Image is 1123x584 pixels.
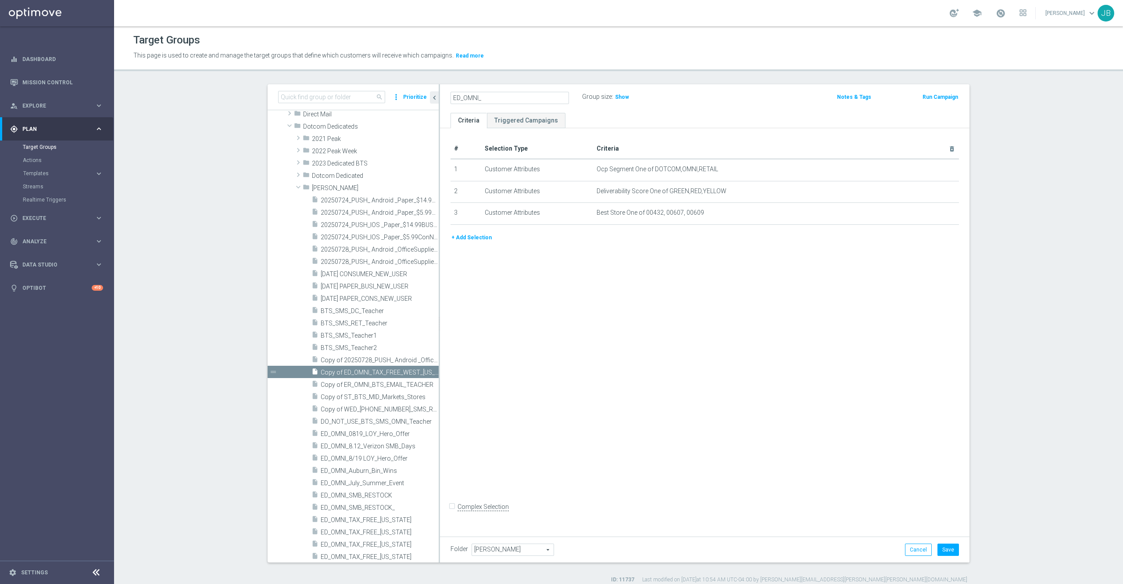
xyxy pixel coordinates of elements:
i: insert_drive_file [311,368,318,378]
a: Realtime Triggers [23,196,91,203]
i: play_circle_outline [10,214,18,222]
span: BTS_SMS_RET_Teacher [321,320,439,327]
i: insert_drive_file [311,220,318,231]
span: school [972,8,982,18]
span: BTS_SMS_DC_Teacher [321,307,439,315]
button: + Add Selection [451,233,493,242]
a: Actions [23,157,91,164]
button: Save [937,544,959,556]
span: ED_OMNI_Auburn_Bin_Wins [321,467,439,475]
span: Copy of 20250728_PUSH_ Android _OfficeSupplies_USBFreebie-Seed list Resend [321,357,439,364]
span: ED_OMNI_SMB_RESTOCK [321,492,439,499]
td: Customer Attributes [481,159,593,181]
a: Criteria [451,113,487,128]
i: person_search [10,102,18,110]
i: settings [9,569,17,577]
button: Prioritize [402,91,428,103]
label: Complex Selection [458,503,509,511]
div: person_search Explore keyboard_arrow_right [10,102,104,109]
i: folder [303,184,310,194]
i: equalizer [10,55,18,63]
button: gps_fixed Plan keyboard_arrow_right [10,126,104,133]
button: Run Campaign [922,92,959,102]
div: Realtime Triggers [23,193,113,206]
input: Quick find group or folder [278,91,385,103]
i: insert_drive_file [311,479,318,489]
a: Target Groups [23,144,91,151]
span: ED_OMNI_TAX_FREE_ALABAMA [321,516,439,524]
span: Johnny [312,184,439,192]
div: Data Studio [10,261,95,269]
i: folder [294,122,301,132]
span: Plan [22,126,95,132]
i: keyboard_arrow_right [95,169,103,178]
i: insert_drive_file [311,282,318,292]
span: 20250724_PUSH_IOS _Paper_$14.99BUSNew [321,221,439,229]
button: Notes & Tags [836,92,872,102]
div: play_circle_outline Execute keyboard_arrow_right [10,215,104,222]
th: Selection Type [481,139,593,159]
span: ED_OMNI_8.12_Verizon SMB_Days [321,443,439,450]
span: ED_OMNI_0819_LOY_Hero_Offer [321,430,439,438]
div: Execute [10,214,95,222]
div: Analyze [10,238,95,245]
i: insert_drive_file [311,294,318,304]
i: keyboard_arrow_right [95,237,103,245]
button: Templates keyboard_arrow_right [23,170,104,177]
button: track_changes Analyze keyboard_arrow_right [10,238,104,245]
div: Templates [23,171,95,176]
span: ED_OMNI_July_Summer_Event [321,479,439,487]
i: more_vert [392,91,401,103]
a: Triggered Campaigns [487,113,565,128]
button: Cancel [905,544,932,556]
i: insert_drive_file [311,528,318,538]
a: [PERSON_NAME]keyboard_arrow_down [1044,7,1098,20]
span: Deliverability Score One of GREEN,RED,YELLOW [597,187,726,195]
div: Plan [10,125,95,133]
span: Criteria [597,145,619,152]
span: keyboard_arrow_down [1087,8,1097,18]
label: : [612,93,613,101]
button: lightbulb Optibot +10 [10,285,104,292]
span: Ocp Segment One of DOTCOM,OMNI,RETAIL [597,166,718,173]
i: insert_drive_file [311,393,318,403]
a: Dashboard [22,47,103,71]
span: 7.24.25 PAPER_CONS_NEW_USER [321,295,439,303]
span: BTS_SMS_Teacher1 [321,332,439,339]
button: Data Studio keyboard_arrow_right [10,261,104,268]
div: Templates [23,167,113,180]
span: ED_OMNI_SMB_RESTOCK_ [321,504,439,512]
label: ID: 11737 [611,576,634,584]
button: Read more [455,51,485,61]
i: insert_drive_file [311,516,318,526]
span: Dotcom Dedicateds [303,123,439,130]
i: insert_drive_file [311,245,318,255]
div: Mission Control [10,71,103,94]
span: 20250724_PUSH_ Android _Paper_$14.99BusNew [321,197,439,204]
span: 20250728_PUSH_ Android _OfficeSupplies_USBFreebie-Seed list Resend [321,258,439,266]
td: Customer Attributes [481,203,593,225]
div: +10 [92,285,103,291]
i: insert_drive_file [311,429,318,440]
i: insert_drive_file [311,491,318,501]
i: insert_drive_file [311,356,318,366]
i: insert_drive_file [311,466,318,476]
div: Optibot [10,276,103,299]
i: keyboard_arrow_right [95,214,103,222]
div: equalizer Dashboard [10,56,104,63]
i: insert_drive_file [311,343,318,353]
label: Last modified on [DATE] at 10:54 AM UTC-04:00 by [PERSON_NAME][EMAIL_ADDRESS][PERSON_NAME][PERSON... [642,576,967,584]
i: gps_fixed [10,125,18,133]
td: Customer Attributes [481,181,593,203]
a: Streams [23,183,91,190]
i: track_changes [10,238,18,245]
i: insert_drive_file [311,417,318,427]
td: 2 [451,181,481,203]
button: chevron_left [430,91,439,104]
i: folder [303,171,310,181]
button: Mission Control [10,79,104,86]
